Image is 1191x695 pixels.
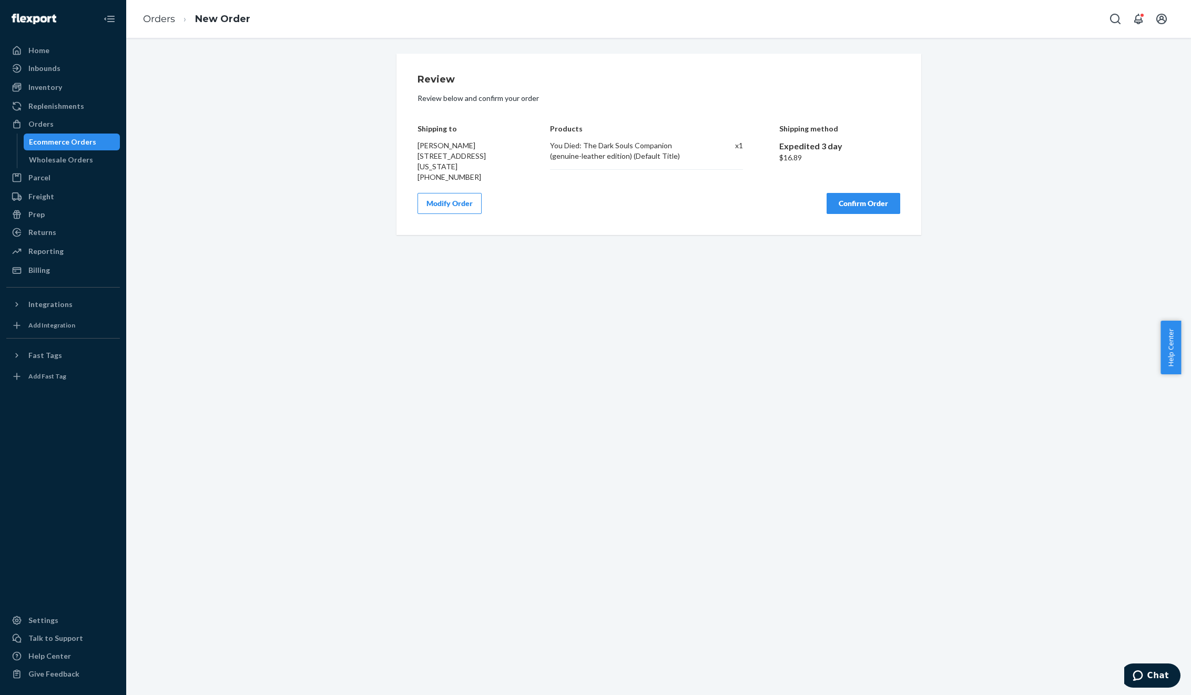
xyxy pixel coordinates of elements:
div: Fast Tags [28,350,62,361]
div: Give Feedback [28,669,79,679]
button: Give Feedback [6,666,120,682]
a: Add Integration [6,317,120,334]
div: Integrations [28,299,73,310]
h4: Shipping method [779,125,900,132]
a: Inventory [6,79,120,96]
button: Open account menu [1151,8,1172,29]
ol: breadcrumbs [135,4,259,35]
a: Orders [6,116,120,132]
a: Parcel [6,169,120,186]
span: [PERSON_NAME] [STREET_ADDRESS][US_STATE] [418,141,486,171]
div: Orders [28,119,54,129]
a: Returns [6,224,120,241]
button: Talk to Support [6,630,120,647]
div: $16.89 [779,152,900,163]
div: Add Integration [28,321,75,330]
a: Prep [6,206,120,223]
a: Inbounds [6,60,120,77]
button: Integrations [6,296,120,313]
button: Help Center [1161,321,1181,374]
div: Expedited 3 day [779,140,900,152]
h1: Review [418,75,900,85]
img: Flexport logo [12,14,56,24]
iframe: Opens a widget where you can chat to one of our agents [1124,663,1180,690]
div: Returns [28,227,56,238]
div: Reporting [28,246,64,257]
button: Fast Tags [6,347,120,364]
a: Replenishments [6,98,120,115]
div: Replenishments [28,101,84,111]
div: Add Fast Tag [28,372,66,381]
button: Open Search Box [1105,8,1126,29]
div: Inventory [28,82,62,93]
div: Freight [28,191,54,202]
div: Talk to Support [28,633,83,643]
a: Ecommerce Orders [24,134,120,150]
button: Confirm Order [827,193,900,214]
div: [PHONE_NUMBER] [418,172,514,182]
a: Home [6,42,120,59]
a: Reporting [6,243,120,260]
button: Open notifications [1128,8,1149,29]
a: Wholesale Orders [24,151,120,168]
button: Close Navigation [99,8,120,29]
div: Home [28,45,49,56]
a: Orders [143,13,175,25]
div: Wholesale Orders [29,155,93,165]
p: Review below and confirm your order [418,93,900,104]
div: Help Center [28,651,71,661]
a: Add Fast Tag [6,368,120,385]
a: Help Center [6,648,120,665]
div: Parcel [28,172,50,183]
a: Settings [6,612,120,629]
div: x 1 [712,140,743,161]
div: Prep [28,209,45,220]
button: Modify Order [418,193,482,214]
a: Freight [6,188,120,205]
a: New Order [195,13,250,25]
div: Billing [28,265,50,275]
div: Ecommerce Orders [29,137,96,147]
a: Billing [6,262,120,279]
h4: Shipping to [418,125,514,132]
h4: Products [550,125,743,132]
div: You Died: The Dark Souls Companion (genuine-leather edition) (Default Title) [550,140,702,161]
div: Settings [28,615,58,626]
div: Inbounds [28,63,60,74]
